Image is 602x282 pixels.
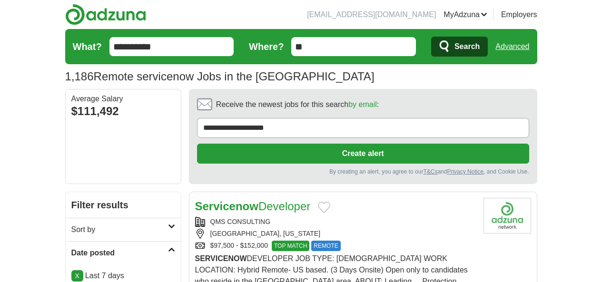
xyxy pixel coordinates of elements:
div: QMS CONSULTING [195,217,476,227]
div: $111,492 [71,103,175,120]
span: 1,186 [65,68,94,85]
label: What? [73,39,102,54]
p: Last 7 days [71,270,175,282]
a: Employers [501,9,537,20]
a: X [71,270,83,282]
div: $97,500 - $152,000 [195,241,476,251]
a: MyAdzuna [444,9,487,20]
a: by email [348,100,377,108]
img: Adzuna logo [65,4,146,25]
div: [GEOGRAPHIC_DATA], [US_STATE] [195,229,476,239]
h2: Filter results [66,192,181,218]
div: Average Salary [71,95,175,103]
span: TOP MATCH [272,241,309,251]
button: Add to favorite jobs [318,202,330,213]
strong: SERVICENOW [195,254,247,263]
button: Create alert [197,144,529,164]
button: Search [431,37,488,57]
h1: Remote servicenow Jobs in the [GEOGRAPHIC_DATA] [65,70,375,83]
a: ServicenowDeveloper [195,200,311,213]
a: T&Cs [423,168,437,175]
div: By creating an alert, you agree to our and , and Cookie Use. [197,167,529,176]
strong: Servicenow [195,200,258,213]
a: Privacy Notice [447,168,484,175]
a: Advanced [495,37,529,56]
h2: Sort by [71,224,168,235]
span: REMOTE [311,241,340,251]
label: Where? [249,39,284,54]
a: Sort by [66,218,181,241]
li: [EMAIL_ADDRESS][DOMAIN_NAME] [307,9,436,20]
img: Company logo [484,198,531,233]
span: Search [454,37,480,56]
h2: Date posted [71,247,168,259]
span: Receive the newest jobs for this search : [216,99,379,110]
a: Date posted [66,241,181,264]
